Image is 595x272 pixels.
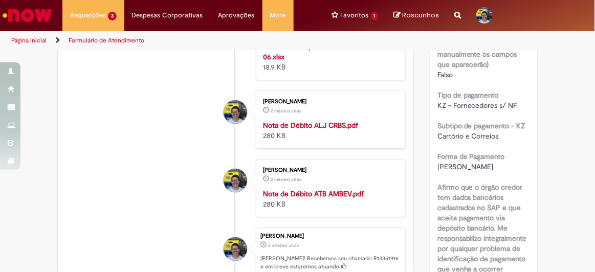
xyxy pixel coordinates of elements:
b: Tipo de pagamento [437,90,499,100]
span: Falso [437,70,453,79]
a: Página inicial [11,36,47,44]
img: ServiceNow [1,5,54,26]
div: [PERSON_NAME] [263,167,395,173]
b: Subtipo de pagamento - KZ [437,121,525,130]
span: Requisições [70,10,106,20]
span: Despesas Corporativas [132,10,203,20]
span: Rascunhos [402,10,439,20]
span: Aprovações [218,10,255,20]
time: 04/08/2025 15:52:17 [268,242,299,248]
p: [PERSON_NAME]! Recebemos seu chamado R13351916 e em breve estaremos atuando. [260,255,400,270]
span: Favoritos [341,10,369,20]
div: 18.9 KB [263,41,395,72]
ul: Trilhas de página [8,31,339,50]
span: [PERSON_NAME] [437,162,494,171]
b: Não consegui encontrar meu fornecedor (marque esta opção e preencha manualmente os campos que apa... [437,19,518,69]
time: 04/08/2025 15:51:54 [271,176,301,183]
span: 2 mês(es) atrás [268,242,299,248]
span: 1 [371,12,379,20]
div: [PERSON_NAME] [260,233,400,239]
b: Forma de Pagamento [437,152,505,161]
a: No momento, sua lista de rascunhos tem 0 Itens [393,10,439,20]
span: 2 mês(es) atrás [271,176,301,183]
div: Luiz Felipe Schiavon Martins De Souza [224,100,247,124]
time: 04/08/2025 15:51:55 [271,108,301,114]
div: [PERSON_NAME] [263,99,395,105]
div: Luiz Felipe Schiavon Martins De Souza [224,169,247,192]
span: 2 mês(es) atrás [271,108,301,114]
div: Luiz Felipe Schiavon Martins De Souza [224,237,247,261]
span: KZ - Fornecedores s/ NF [437,101,517,110]
div: 280 KB [263,120,395,141]
span: More [270,10,286,20]
div: 280 KB [263,189,395,209]
a: Formulário de Atendimento [69,36,144,44]
a: Nota de Débito ATB AMBEV.pdf [263,189,364,198]
a: RELATÓRIO repasse de custos mes 06.xlsx [263,42,375,61]
span: Cartório e Correios [437,131,499,141]
span: 3 [108,12,117,20]
a: Nota de Débito ALJ CRBS.pdf [263,121,358,130]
